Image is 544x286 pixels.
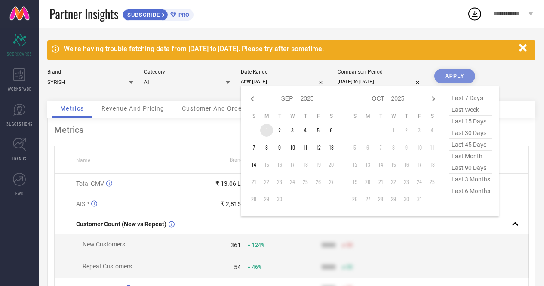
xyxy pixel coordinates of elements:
[400,124,413,137] td: Thu Oct 02 2025
[76,180,104,187] span: Total GMV
[182,105,248,112] span: Customer And Orders
[387,175,400,188] td: Wed Oct 22 2025
[413,124,426,137] td: Fri Oct 03 2025
[312,113,325,120] th: Friday
[322,242,335,249] div: 9999
[286,175,299,188] td: Wed Sep 24 2025
[449,162,492,174] span: last 90 days
[413,175,426,188] td: Fri Oct 24 2025
[374,158,387,171] td: Tue Oct 14 2025
[449,92,492,104] span: last 7 days
[247,94,258,104] div: Previous month
[426,113,439,120] th: Saturday
[260,158,273,171] td: Mon Sep 15 2025
[241,69,327,75] div: Date Range
[76,200,89,207] span: AISP
[449,139,492,151] span: last 45 days
[231,242,241,249] div: 361
[426,175,439,188] td: Sat Oct 25 2025
[8,86,31,92] span: WORKSPACE
[101,105,164,112] span: Revenue And Pricing
[361,158,374,171] td: Mon Oct 13 2025
[426,141,439,154] td: Sat Oct 11 2025
[234,264,241,271] div: 54
[449,127,492,139] span: last 30 days
[286,141,299,154] td: Wed Sep 10 2025
[387,124,400,137] td: Wed Oct 01 2025
[12,155,27,162] span: TRENDS
[299,158,312,171] td: Thu Sep 18 2025
[273,124,286,137] td: Tue Sep 02 2025
[299,113,312,120] th: Thursday
[247,113,260,120] th: Sunday
[76,221,166,228] span: Customer Count (New vs Repeat)
[387,113,400,120] th: Wednesday
[338,77,424,86] input: Select comparison period
[426,124,439,137] td: Sat Oct 04 2025
[325,158,338,171] td: Sat Sep 20 2025
[374,113,387,120] th: Tuesday
[47,69,133,75] div: Brand
[348,141,361,154] td: Sun Oct 05 2025
[60,105,84,112] span: Metrics
[221,200,241,207] div: ₹ 2,815
[400,193,413,206] td: Thu Oct 30 2025
[400,141,413,154] td: Thu Oct 09 2025
[449,151,492,162] span: last month
[348,158,361,171] td: Sun Oct 12 2025
[312,124,325,137] td: Fri Sep 05 2025
[449,116,492,127] span: last 15 days
[400,175,413,188] td: Thu Oct 23 2025
[176,12,189,18] span: PRO
[273,193,286,206] td: Tue Sep 30 2025
[123,7,194,21] a: SUBSCRIBEPRO
[322,264,335,271] div: 9999
[387,193,400,206] td: Wed Oct 29 2025
[54,125,529,135] div: Metrics
[299,141,312,154] td: Thu Sep 11 2025
[83,263,132,270] span: Repeat Customers
[413,158,426,171] td: Fri Oct 17 2025
[286,113,299,120] th: Wednesday
[299,124,312,137] td: Thu Sep 04 2025
[449,104,492,116] span: last week
[6,120,33,127] span: SUGGESTIONS
[413,113,426,120] th: Friday
[348,113,361,120] th: Sunday
[15,190,24,197] span: FWD
[467,6,483,22] div: Open download list
[413,193,426,206] td: Fri Oct 31 2025
[361,141,374,154] td: Mon Oct 06 2025
[361,113,374,120] th: Monday
[49,5,118,23] span: Partner Insights
[347,242,353,248] span: 50
[361,175,374,188] td: Mon Oct 20 2025
[347,264,353,270] span: 50
[247,141,260,154] td: Sun Sep 07 2025
[312,158,325,171] td: Fri Sep 19 2025
[361,193,374,206] td: Mon Oct 27 2025
[400,113,413,120] th: Thursday
[325,175,338,188] td: Sat Sep 27 2025
[144,69,230,75] div: Category
[247,158,260,171] td: Sun Sep 14 2025
[260,124,273,137] td: Mon Sep 01 2025
[273,158,286,171] td: Tue Sep 16 2025
[273,113,286,120] th: Tuesday
[400,158,413,171] td: Thu Oct 16 2025
[299,175,312,188] td: Thu Sep 25 2025
[273,175,286,188] td: Tue Sep 23 2025
[7,51,32,57] span: SCORECARDS
[273,141,286,154] td: Tue Sep 09 2025
[123,12,162,18] span: SUBSCRIBE
[286,158,299,171] td: Wed Sep 17 2025
[260,113,273,120] th: Monday
[312,141,325,154] td: Fri Sep 12 2025
[260,193,273,206] td: Mon Sep 29 2025
[247,193,260,206] td: Sun Sep 28 2025
[387,141,400,154] td: Wed Oct 08 2025
[338,69,424,75] div: Comparison Period
[312,175,325,188] td: Fri Sep 26 2025
[325,124,338,137] td: Sat Sep 06 2025
[449,174,492,185] span: last 3 months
